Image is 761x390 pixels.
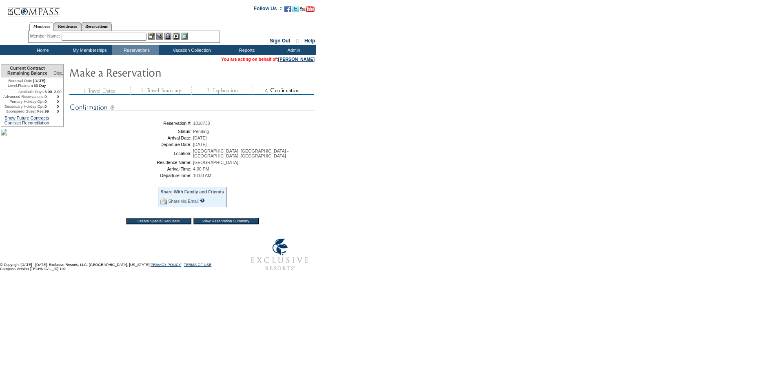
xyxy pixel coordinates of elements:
td: 0 [52,94,63,99]
img: step4_state2.gif [253,86,314,95]
div: Share With Family and Friends [160,189,224,194]
td: 99 [44,109,52,114]
td: Reports [222,45,269,55]
a: Members [29,22,54,31]
td: Platinum 60 Day [1,83,52,89]
span: 10:00 AM [193,173,211,178]
a: Residences [54,22,81,31]
td: Reservation #: [71,121,191,126]
img: step2_state3.gif [130,86,191,95]
span: 4:00 PM [193,166,209,171]
td: 0 [44,104,52,109]
td: 3.00 [44,89,52,94]
td: 0 [52,99,63,104]
img: Impersonate [164,33,171,40]
td: Status: [71,129,191,134]
td: 2.00 [52,89,63,94]
td: 0 [52,104,63,109]
img: Exclusive Resorts [243,234,316,275]
a: Contract Reconciliation [4,120,49,125]
td: Departure Time: [71,173,191,178]
td: Vacation Collection [159,45,222,55]
a: Subscribe to our YouTube Channel [300,8,315,13]
a: Show Future Contracts [4,115,49,120]
td: Arrival Time: [71,166,191,171]
td: Arrival Date: [71,135,191,140]
span: [GEOGRAPHIC_DATA], [GEOGRAPHIC_DATA] - [GEOGRAPHIC_DATA], [GEOGRAPHIC_DATA] [193,148,288,158]
span: Level: [8,83,18,88]
span: :: [296,38,299,44]
span: You are acting on behalf of: [221,57,315,62]
a: TERMS OF USE [184,263,212,267]
a: Help [304,38,315,44]
img: Follow us on Twitter [292,6,299,12]
td: My Memberships [65,45,112,55]
td: Advanced Reservations: [1,94,44,99]
img: View [156,33,163,40]
span: Renewal Date: [8,78,33,83]
span: [DATE] [193,135,207,140]
a: Sign Out [270,38,290,44]
a: PRIVACY POLICY [151,263,181,267]
img: Subscribe to our YouTube Channel [300,6,315,12]
img: step1_state3.gif [69,86,130,95]
td: 0 [44,94,52,99]
td: Home [18,45,65,55]
img: Shot-48-083.jpg [1,129,7,135]
img: Become our fan on Facebook [284,6,291,12]
div: Member Name: [30,33,62,40]
a: [PERSON_NAME] [278,57,315,62]
a: Follow us on Twitter [292,8,299,13]
td: Reservations [112,45,159,55]
span: Disc. [53,71,63,75]
td: 0 [44,99,52,104]
td: Primary Holiday Opt: [1,99,44,104]
img: step3_state3.gif [191,86,253,95]
td: Current Contract Remaining Balance [1,64,52,78]
span: 1818738 [193,121,210,126]
input: View Reservation Summary [193,218,259,224]
td: Sponsored Guest Res: [1,109,44,114]
img: b_edit.gif [148,33,155,40]
td: Secondary Holiday Opt: [1,104,44,109]
td: [DATE] [1,78,52,83]
img: b_calculator.gif [181,33,188,40]
td: Admin [269,45,316,55]
img: Make Reservation [69,64,232,80]
input: What is this? [200,198,205,203]
td: Location: [71,148,191,158]
input: Create Special Requests [126,218,191,224]
span: [DATE] [193,142,207,147]
a: Become our fan on Facebook [284,8,291,13]
td: 0 [52,109,63,114]
td: Departure Date: [71,142,191,147]
td: Available Days: [1,89,44,94]
a: Share via Email [168,199,199,204]
span: Pending [193,129,209,134]
a: Reservations [81,22,112,31]
td: Follow Us :: [254,5,283,15]
img: Reservations [173,33,180,40]
span: [GEOGRAPHIC_DATA] - [193,160,241,165]
td: Residence Name: [71,160,191,165]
